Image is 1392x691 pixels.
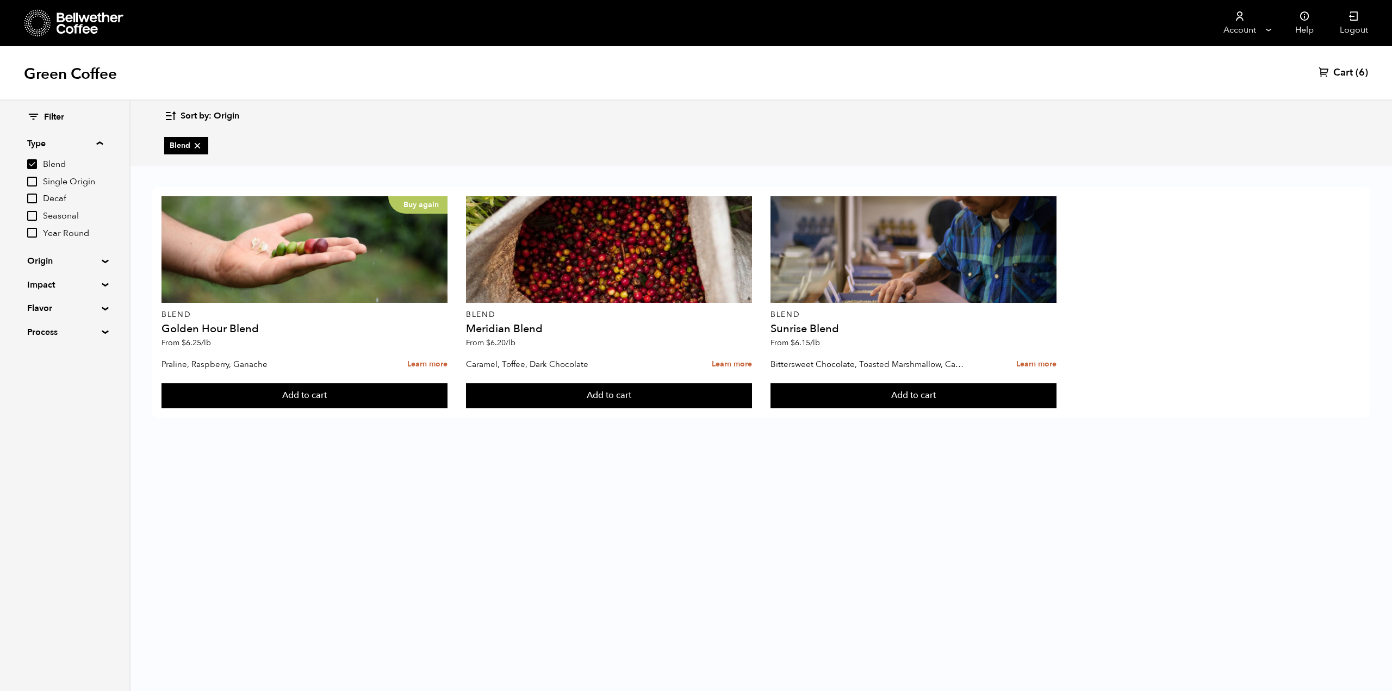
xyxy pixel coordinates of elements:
p: Praline, Raspberry, Ganache [161,356,356,372]
input: Decaf [27,194,37,203]
h4: Sunrise Blend [770,323,1057,334]
span: Single Origin [43,176,103,188]
a: Learn more [407,353,448,376]
summary: Impact [27,278,102,291]
span: Cart [1333,66,1353,79]
span: $ [791,338,795,348]
h1: Green Coffee [24,64,117,84]
summary: Flavor [27,302,102,315]
span: Blend [170,140,203,151]
p: Bittersweet Chocolate, Toasted Marshmallow, Candied Orange, Praline [770,356,965,372]
span: $ [486,338,490,348]
span: From [770,338,820,348]
summary: Origin [27,254,102,267]
p: Blend [161,311,448,319]
span: Filter [44,111,64,123]
button: Add to cart [770,383,1057,408]
span: /lb [201,338,211,348]
span: $ [182,338,186,348]
a: Cart (6) [1319,66,1368,79]
p: Blend [466,311,752,319]
span: /lb [810,338,820,348]
input: Single Origin [27,177,37,186]
input: Seasonal [27,211,37,221]
summary: Process [27,326,102,339]
span: (6) [1356,66,1368,79]
input: Blend [27,159,37,169]
p: Blend [770,311,1057,319]
span: Sort by: Origin [181,110,239,122]
bdi: 6.15 [791,338,820,348]
p: Buy again [388,196,448,214]
p: Caramel, Toffee, Dark Chocolate [466,356,661,372]
button: Add to cart [161,383,448,408]
button: Add to cart [466,383,752,408]
span: Blend [43,159,103,171]
span: Year Round [43,228,103,240]
span: /lb [506,338,515,348]
a: Learn more [1016,353,1057,376]
a: Buy again [161,196,448,303]
input: Year Round [27,228,37,238]
span: Seasonal [43,210,103,222]
bdi: 6.25 [182,338,211,348]
h4: Golden Hour Blend [161,323,448,334]
h4: Meridian Blend [466,323,752,334]
span: From [161,338,211,348]
summary: Type [27,137,103,150]
span: Decaf [43,193,103,205]
bdi: 6.20 [486,338,515,348]
span: From [466,338,515,348]
button: Sort by: Origin [164,103,239,129]
a: Learn more [712,353,752,376]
